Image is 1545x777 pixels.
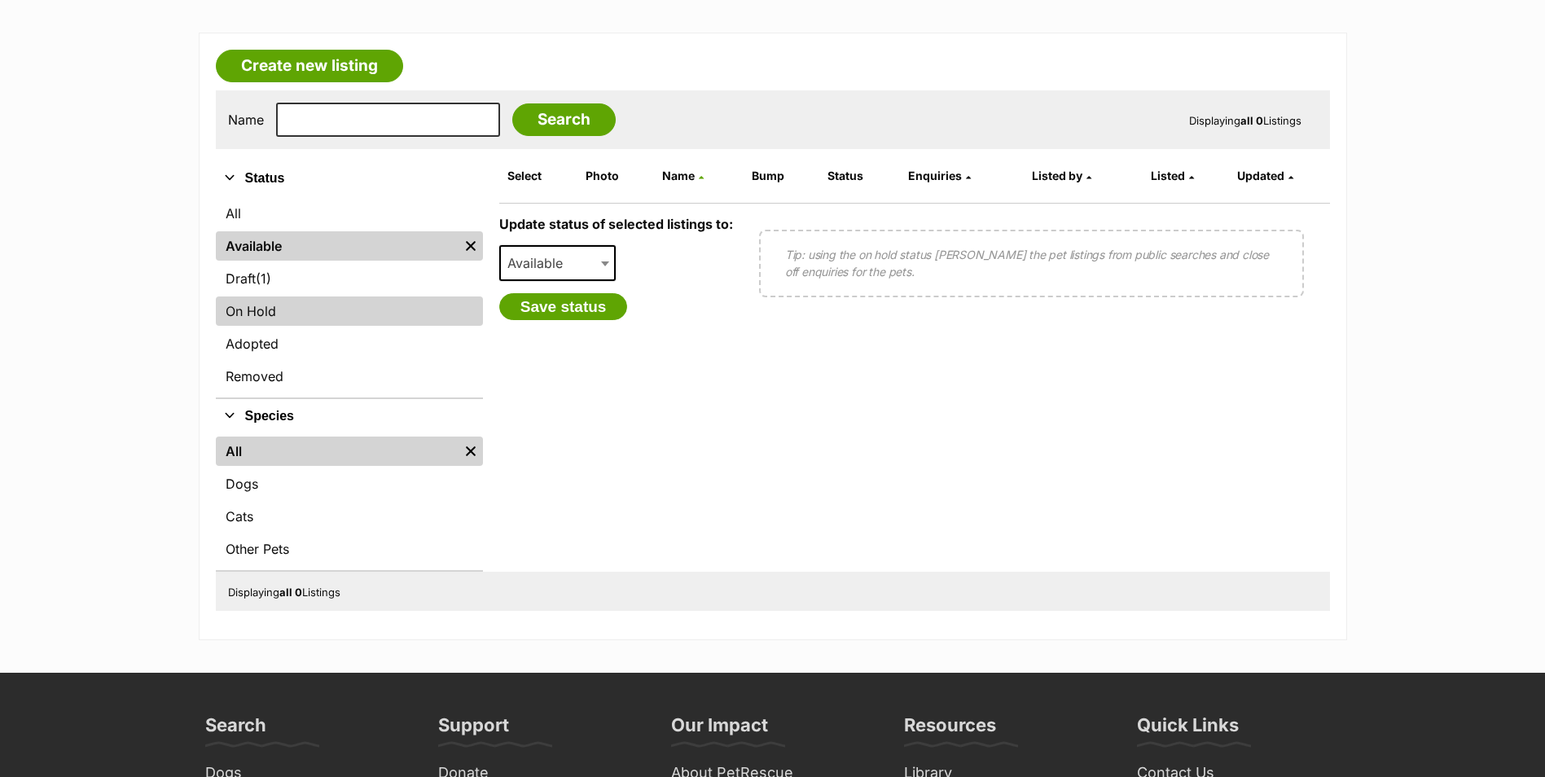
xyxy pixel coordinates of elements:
span: Displaying Listings [228,586,340,599]
a: All [216,199,483,228]
span: Displaying Listings [1189,114,1301,127]
a: Removed [216,362,483,391]
input: Search [512,103,616,136]
a: All [216,437,459,466]
h3: Support [438,713,509,746]
th: Photo [579,163,654,189]
a: Dogs [216,469,483,498]
span: (1) [256,269,271,288]
strong: all 0 [1240,114,1263,127]
a: Enquiries [908,169,971,182]
button: Status [216,168,483,189]
a: Listed by [1032,169,1091,182]
a: Available [216,231,459,261]
span: Available [501,252,579,274]
p: Tip: using the on hold status [PERSON_NAME] the pet listings from public searches and close off e... [785,246,1278,280]
span: Updated [1237,169,1284,182]
a: Cats [216,502,483,531]
a: On Hold [216,296,483,326]
a: Create new listing [216,50,403,82]
th: Status [821,163,900,189]
span: translation missing: en.admin.listings.index.attributes.enquiries [908,169,962,182]
label: Update status of selected listings to: [499,216,733,232]
div: Species [216,433,483,570]
strong: all 0 [279,586,302,599]
label: Name [228,112,264,127]
h3: Quick Links [1137,713,1239,746]
button: Save status [499,293,628,321]
h3: Resources [904,713,996,746]
a: Adopted [216,329,483,358]
a: Remove filter [459,437,483,466]
span: Name [662,169,695,182]
a: Other Pets [216,534,483,564]
div: Status [216,195,483,397]
a: Name [662,169,704,182]
a: Listed [1151,169,1194,182]
h3: Search [205,713,266,746]
th: Bump [745,163,819,189]
button: Species [216,406,483,427]
a: Updated [1237,169,1293,182]
a: Remove filter [459,231,483,261]
span: Listed [1151,169,1185,182]
h3: Our Impact [671,713,768,746]
a: Draft [216,264,483,293]
span: Available [499,245,617,281]
span: Listed by [1032,169,1082,182]
th: Select [501,163,577,189]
